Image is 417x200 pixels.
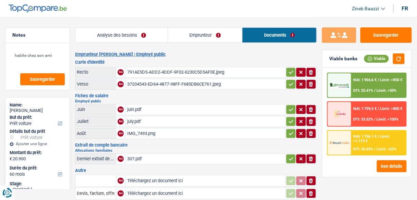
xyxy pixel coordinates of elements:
div: july.pdf [127,116,284,127]
span: / [374,147,376,151]
span: NAI: 1 904,6 € [354,78,377,82]
div: [PERSON_NAME] [10,108,65,113]
h5: Notes [12,32,63,38]
div: Viable [364,55,389,62]
h2: Emprunteur [PERSON_NAME] | Employé public [75,52,317,57]
span: / [378,134,379,139]
span: / [378,107,379,111]
img: Record Credits [330,138,349,148]
span: / [374,117,376,122]
span: Limit: <50% [377,88,397,93]
span: DTI: 33.52% [354,117,373,122]
span: Sauvegarder [30,77,55,82]
h3: Extrait de compte bancaire [75,143,317,147]
span: / [378,78,379,82]
span: Limit: <65% [377,147,397,151]
button: See details [377,160,407,172]
h3: Carte d'identité [75,60,317,64]
a: Documents [242,28,317,42]
button: Sauvegarder [360,27,412,43]
span: Limit: <100% [377,117,399,122]
div: Name: [10,102,65,108]
span: Zineb Baazzi [352,6,379,12]
div: Stage: [10,181,65,187]
div: Recto [77,70,115,75]
div: Juin [77,107,115,112]
h2: Employé public [75,99,317,103]
span: DTI: 25.41% [354,88,373,93]
div: NA [118,81,124,87]
h3: Fiches de salaire [75,93,317,98]
span: Limit: >800 € [380,107,403,111]
div: NA [118,69,124,75]
span: NAI: 1 799,5 € [354,107,377,111]
div: NA [118,178,124,184]
div: Août [77,131,115,136]
div: Dreceived 1 [10,187,65,192]
div: Ajouter une ligne [10,141,65,146]
span: NAI: 1 756,1 € [354,134,377,139]
div: Verso [77,82,115,87]
div: NA [118,130,124,137]
div: 307.pdf [127,154,284,164]
h2: Allocations familiales [75,149,317,152]
img: AlphaCredit [330,82,349,88]
h3: Autre [75,168,317,173]
div: Dernier extrait de compte pour vos allocations familiales [77,156,115,161]
div: Juillet [77,119,115,124]
button: Sauvegarder [20,73,65,85]
div: NA [118,190,124,197]
a: Emprunteur [168,28,242,42]
div: NA [118,118,124,125]
div: 37204543-ED64-4877-98FF-F685DB6CE761.jpeg [127,79,284,89]
label: But du prêt: [10,115,64,120]
div: Détails but du prêt [10,129,65,134]
img: TopCompare Logo [9,4,67,13]
a: Zineb Baazzi [347,3,385,14]
a: Analyse des besoins [75,28,168,42]
div: NA [118,156,124,162]
span: / [374,88,376,93]
span: € [10,156,12,162]
div: fr [402,5,408,12]
div: NA [118,107,124,113]
img: Cofidis [330,109,349,119]
label: Durée du prêt: [10,165,64,171]
div: juin.pdf [127,104,284,115]
span: Limit: >850 € [380,78,403,82]
label: Montant du prêt: [10,150,64,155]
div: 791AE5D5-ADD2-4DDF-9F02-6230C5D5AF0E.jpeg [127,67,284,77]
span: Limit: >1.113 € [354,134,390,143]
span: DTI: 26.83% [354,147,373,151]
div: Viable banks [329,56,357,62]
div: IMG_7493.png [127,128,284,139]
